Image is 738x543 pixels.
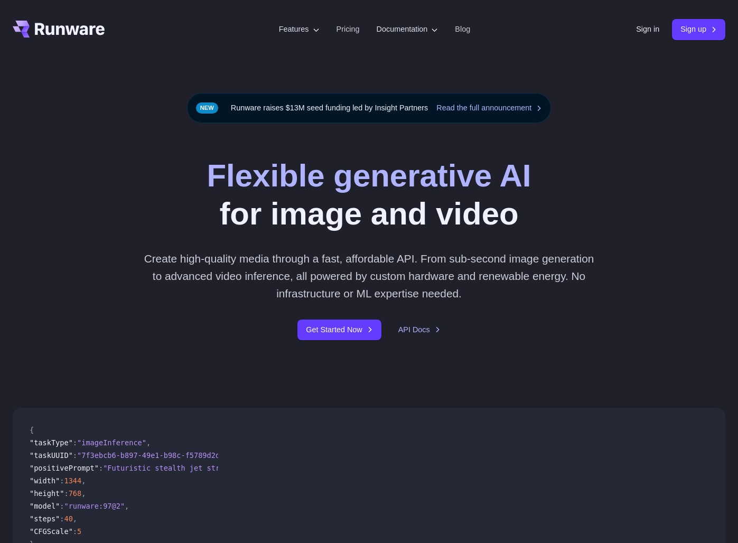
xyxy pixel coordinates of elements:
[30,426,34,434] span: {
[125,502,129,510] span: ,
[398,324,441,336] a: API Docs
[73,438,77,447] span: :
[146,438,151,447] span: ,
[64,514,72,523] span: 40
[13,21,105,38] a: Go to /
[81,489,86,498] span: ,
[77,438,146,447] span: "imageInference"
[30,476,60,485] span: "width"
[73,514,77,523] span: ,
[30,502,60,510] span: "model"
[60,476,64,485] span: :
[30,527,73,536] span: "CFGScale"
[73,527,77,536] span: :
[187,93,552,123] div: Runware raises $13M seed funding led by Insight Partners
[30,489,64,498] span: "height"
[297,320,381,340] a: Get Started Now
[455,23,470,35] a: Blog
[207,158,531,193] strong: Flexible generative AI
[69,489,82,498] span: 768
[60,502,64,510] span: :
[636,23,659,35] a: Sign in
[99,464,103,472] span: :
[77,527,81,536] span: 5
[103,464,497,472] span: "Futuristic stealth jet streaking through a neon-lit cityscape with glowing purple exhaust"
[81,476,86,485] span: ,
[207,157,531,233] h1: for image and video
[436,102,542,114] a: Read the full announcement
[64,502,125,510] span: "runware:97@2"
[60,514,64,523] span: :
[30,464,99,472] span: "positivePrompt"
[77,451,241,460] span: "7f3ebcb6-b897-49e1-b98c-f5789d2d40d7"
[64,489,68,498] span: :
[30,451,73,460] span: "taskUUID"
[141,250,597,303] p: Create high-quality media through a fast, affordable API. From sub-second image generation to adv...
[337,23,360,35] a: Pricing
[64,476,81,485] span: 1344
[279,23,320,35] label: Features
[30,438,73,447] span: "taskType"
[73,451,77,460] span: :
[30,514,60,523] span: "steps"
[377,23,438,35] label: Documentation
[672,19,725,40] a: Sign up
